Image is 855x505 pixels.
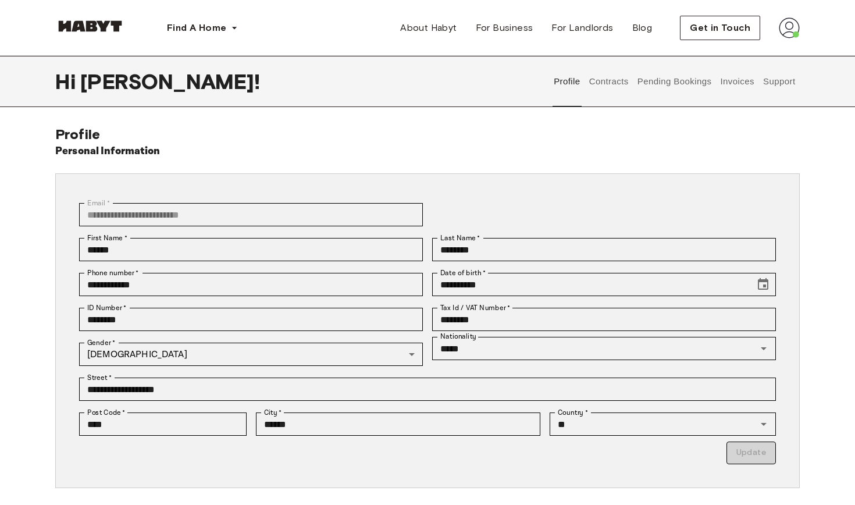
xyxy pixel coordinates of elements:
[632,21,653,35] span: Blog
[553,56,582,107] button: Profile
[756,416,772,432] button: Open
[623,16,662,40] a: Blog
[440,303,510,313] label: Tax Id / VAT Number
[440,332,476,342] label: Nationality
[87,303,126,313] label: ID Number
[80,69,260,94] span: [PERSON_NAME] !
[551,21,613,35] span: For Landlords
[391,16,466,40] a: About Habyt
[264,407,282,418] label: City
[440,233,480,243] label: Last Name
[87,233,127,243] label: First Name
[87,337,115,348] label: Gender
[680,16,760,40] button: Get in Touch
[79,343,423,366] div: [DEMOGRAPHIC_DATA]
[55,126,100,143] span: Profile
[779,17,800,38] img: avatar
[87,407,126,418] label: Post Code
[476,21,533,35] span: For Business
[550,56,800,107] div: user profile tabs
[636,56,713,107] button: Pending Bookings
[440,268,486,278] label: Date of birth
[167,21,226,35] span: Find A Home
[558,407,588,418] label: Country
[87,198,110,208] label: Email
[756,340,772,357] button: Open
[87,268,139,278] label: Phone number
[400,21,457,35] span: About Habyt
[87,372,112,383] label: Street
[79,203,423,226] div: You can't change your email address at the moment. Please reach out to customer support in case y...
[719,56,756,107] button: Invoices
[690,21,750,35] span: Get in Touch
[55,69,80,94] span: Hi
[55,20,125,32] img: Habyt
[466,16,543,40] a: For Business
[751,273,775,296] button: Choose date, selected date is Nov 24, 2002
[761,56,797,107] button: Support
[542,16,622,40] a: For Landlords
[158,16,247,40] button: Find A Home
[587,56,630,107] button: Contracts
[55,143,161,159] h6: Personal Information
